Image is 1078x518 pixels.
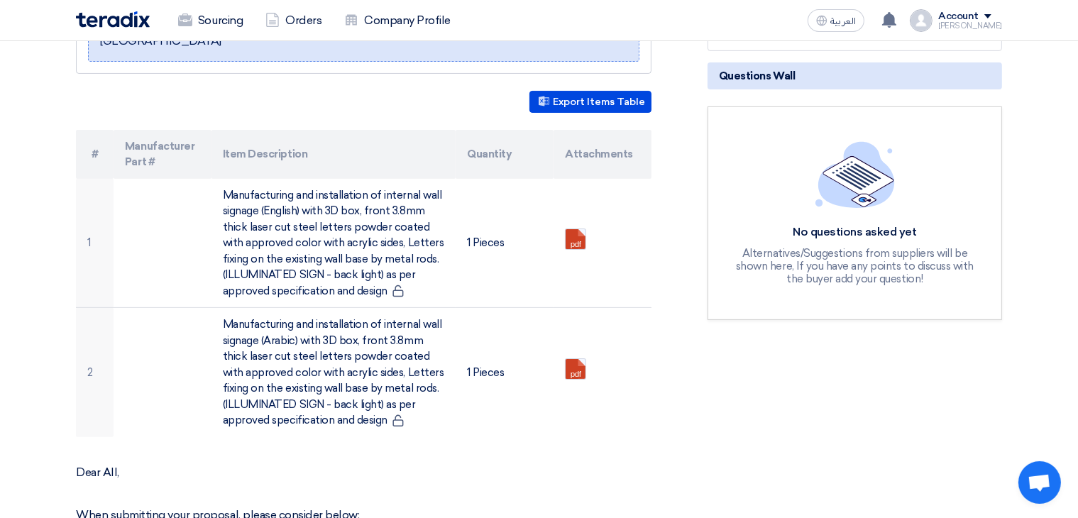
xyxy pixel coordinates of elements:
td: Manufacturing and installation of internal wall signage (English) with 3D box, front 3.8mm thick ... [211,179,456,308]
img: profile_test.png [910,9,933,32]
div: Alternatives/Suggestions from suppliers will be shown here, If you have any points to discuss wit... [735,247,976,285]
img: empty_state_list.svg [815,141,895,208]
div: No questions asked yet [735,225,976,240]
td: 1 [76,179,114,308]
span: Questions Wall [719,68,795,84]
a: Sourcing [167,5,254,36]
th: Quantity [456,130,554,179]
p: Dear All, [76,465,651,480]
a: SAMPLE__RECEPTION_CENOMI_LOGO__DETAILS_box__mm_1756393038524.pdf [566,359,679,444]
div: [PERSON_NAME] [938,22,1002,30]
button: Export Items Table [529,91,651,113]
span: العربية [830,16,856,26]
th: Item Description [211,130,456,179]
th: Attachments [554,130,651,179]
a: Company Profile [333,5,462,36]
td: 1 Pieces [456,179,554,308]
a: Orders [254,5,333,36]
td: 2 [76,308,114,437]
th: Manufacturer Part # [114,130,211,179]
th: # [76,130,114,179]
td: 1 Pieces [456,308,554,437]
a: SAMPLE__RECEPTION_CENOMI_LOGO__DETAILS_box__mm_1756393030275.pdf [566,229,679,314]
img: Teradix logo [76,11,150,28]
td: Manufacturing and installation of internal wall signage (Arabic) with 3D box, front 3.8mm thick l... [211,308,456,437]
div: Account [938,11,979,23]
button: العربية [808,9,864,32]
a: دردشة مفتوحة [1018,461,1061,504]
